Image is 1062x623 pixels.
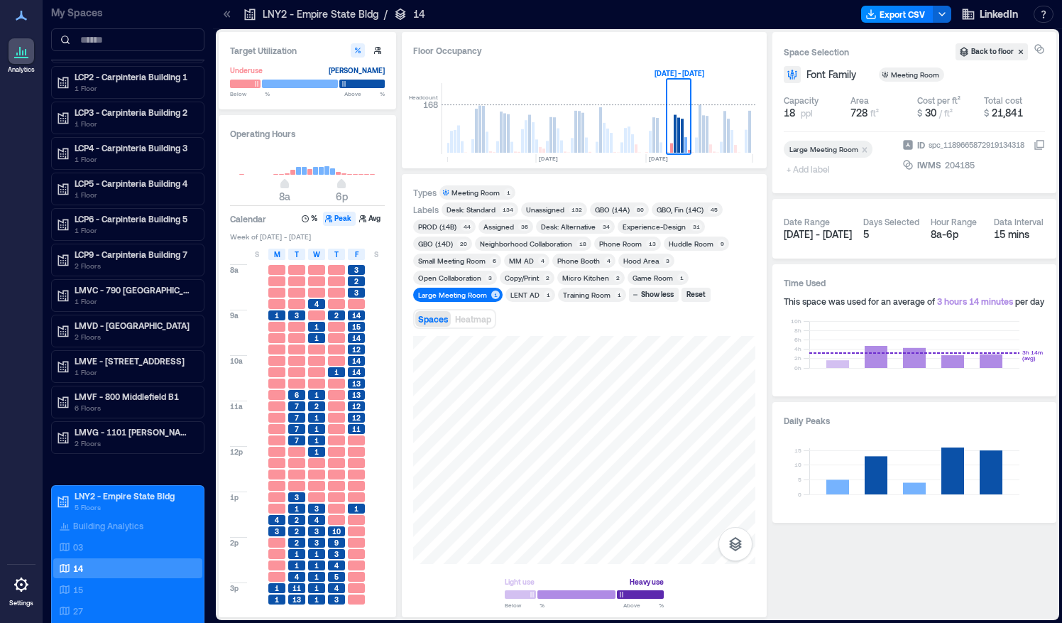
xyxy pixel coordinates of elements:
div: 15 mins [994,227,1046,242]
span: 3 [334,549,339,559]
p: LCP4 - Carpinteria Building 3 [75,142,194,153]
span: 1 [314,560,319,570]
p: 1 Floor [75,224,194,236]
span: 11a [230,401,243,411]
div: 6 [490,256,498,265]
span: Below % [230,90,270,98]
p: LCP5 - Carpinteria Building 4 [75,178,194,189]
span: 1 [275,595,279,605]
p: 27 [73,605,83,617]
div: 13 [646,239,658,248]
p: LMVC - 790 [GEOGRAPHIC_DATA] B2 [75,284,194,296]
span: 1 [314,583,319,593]
tspan: 10 [794,461,801,468]
span: 5 [334,572,339,582]
p: 1 Floor [75,296,194,307]
p: LMVF - 800 Middlefield B1 [75,391,194,402]
span: Week of [DATE] - [DATE] [230,232,385,242]
button: Heatmap [452,311,494,327]
tspan: 0 [798,491,801,498]
p: 1 Floor [75,189,194,200]
p: 6 Floors [75,402,194,413]
span: 3 [295,310,299,320]
span: Above % [623,601,664,610]
button: LinkedIn [957,3,1022,26]
div: Micro Kitchen [562,273,609,283]
span: $ [917,108,922,118]
text: [DATE] [539,155,558,162]
div: Underuse [230,63,263,77]
div: PROD (14B) [418,222,456,232]
span: 4 [275,515,279,525]
span: 11 [292,583,301,593]
span: 1 [314,390,319,400]
button: Peak [323,212,356,226]
span: + Add label [784,159,836,179]
div: Unassigned [526,205,564,215]
span: 1 [314,322,319,332]
h3: Space Selection [784,45,956,59]
div: 34 [600,222,612,231]
tspan: 0h [794,364,801,372]
span: 15 [352,322,361,332]
div: GBO, Fin (14C) [657,205,704,215]
span: 13 [292,595,301,605]
span: 3 [314,504,319,514]
div: Neighborhood Collaboration [480,239,572,249]
span: 12 [352,413,361,423]
div: 9 [718,239,726,248]
p: LMVG - 1101 [PERSON_NAME] B7 [75,426,194,438]
div: 80 [634,205,646,214]
div: GBO (14D) [418,239,453,249]
p: 03 [73,541,83,553]
span: 2 [295,515,299,525]
button: Spaces [415,311,451,327]
p: 1 Floor [75,367,194,378]
tspan: 2h [794,354,801,362]
span: 7 [295,413,299,423]
div: Labels [413,204,439,215]
button: Reset [681,288,711,302]
div: 1 [491,291,500,299]
a: Analytics [4,34,39,78]
span: 6p [336,190,348,202]
span: 3p [230,583,239,593]
span: 4 [314,515,319,525]
button: IDspc_1189665872919134318 [1034,139,1045,151]
button: Export CSV [861,6,934,23]
h3: Daily Peaks [784,413,1045,428]
button: Avg [357,212,385,226]
span: 10a [230,356,243,366]
span: IWMS [917,158,941,172]
span: 1 [295,560,299,570]
p: LMVD - [GEOGRAPHIC_DATA] [75,320,194,331]
div: Game Room [633,273,673,283]
span: Font Family [806,67,856,82]
p: / [384,7,388,21]
p: 14 [413,7,425,21]
div: 1 [544,291,552,299]
span: 1 [314,413,319,423]
span: 1 [314,333,319,343]
span: 9a [230,310,239,320]
div: 132 [569,205,584,214]
span: 12 [352,401,361,411]
span: Heatmap [455,314,491,324]
span: 4 [314,299,319,309]
span: 1 [275,310,279,320]
div: Desk: Alternative [541,222,596,232]
span: 1 [334,367,339,377]
div: Meeting Room [451,188,500,197]
div: 5 [863,227,919,242]
div: Heavy use [630,575,664,589]
span: 30 [925,107,936,119]
span: 1 [314,549,319,559]
button: % [300,212,322,226]
tspan: 10h [791,318,801,325]
span: LinkedIn [980,7,1018,21]
span: ppl [801,107,813,119]
div: 1 [615,291,623,299]
p: 1 Floor [75,153,194,165]
span: / ft² [939,108,953,118]
span: T [334,249,339,260]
